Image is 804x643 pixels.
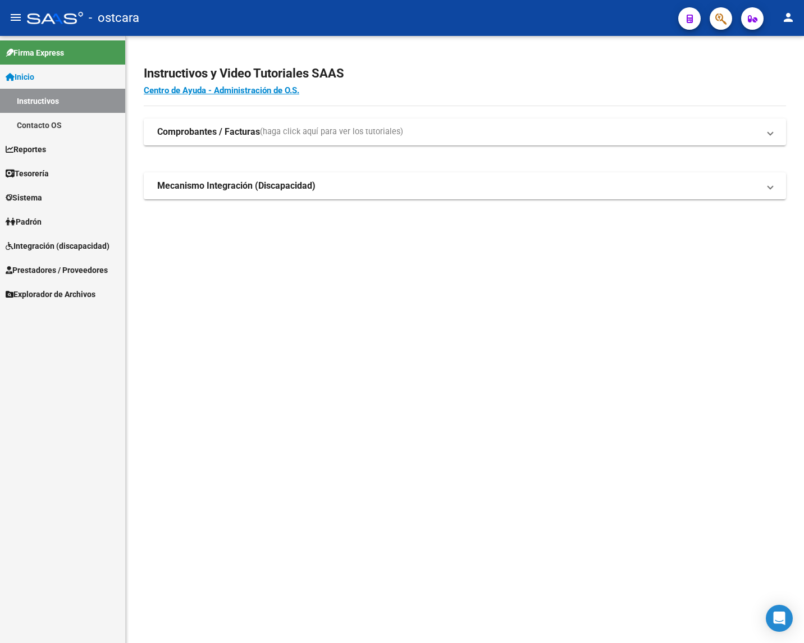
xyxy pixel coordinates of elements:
strong: Comprobantes / Facturas [157,126,260,138]
div: Open Intercom Messenger [766,605,793,632]
span: Tesorería [6,167,49,180]
span: Integración (discapacidad) [6,240,109,252]
span: Firma Express [6,47,64,59]
mat-icon: menu [9,11,22,24]
a: Centro de Ayuda - Administración de O.S. [144,85,299,95]
mat-expansion-panel-header: Comprobantes / Facturas(haga click aquí para ver los tutoriales) [144,118,786,145]
span: Inicio [6,71,34,83]
span: (haga click aquí para ver los tutoriales) [260,126,403,138]
span: Reportes [6,143,46,156]
h2: Instructivos y Video Tutoriales SAAS [144,63,786,84]
span: Padrón [6,216,42,228]
strong: Mecanismo Integración (Discapacidad) [157,180,316,192]
mat-icon: person [782,11,795,24]
span: Explorador de Archivos [6,288,95,300]
span: Sistema [6,191,42,204]
span: - ostcara [89,6,139,30]
mat-expansion-panel-header: Mecanismo Integración (Discapacidad) [144,172,786,199]
span: Prestadores / Proveedores [6,264,108,276]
